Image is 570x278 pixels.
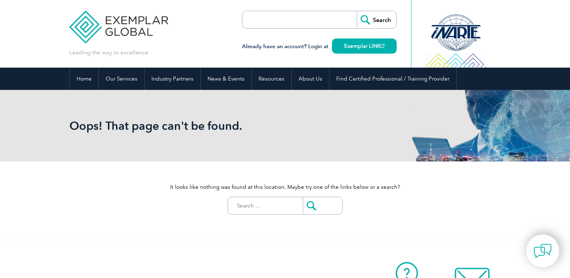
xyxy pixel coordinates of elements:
a: Find Certified Professional / Training Provider [329,68,456,90]
img: open_square.png [380,44,384,48]
input: Search [357,11,396,28]
a: Our Services [99,68,144,90]
p: Leading the way to excellence [69,49,148,56]
a: Home [70,68,99,90]
img: contact-chat.png [534,242,552,260]
a: Resources [252,68,291,90]
a: News & Events [201,68,251,90]
p: It looks like nothing was found at this location. Maybe try one of the links below or a search? [69,183,501,191]
a: Industry Partners [145,68,200,90]
h1: Oops! That page can't be found. [69,119,346,133]
a: About Us [292,68,329,90]
a: Exemplar LINK [332,38,397,54]
input: Submit [303,197,342,214]
h3: Already have an account? Login at [242,42,397,51]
